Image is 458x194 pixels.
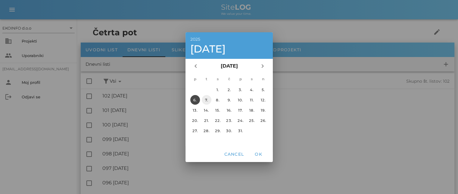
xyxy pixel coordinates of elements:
[190,74,201,84] th: p
[247,118,257,122] div: 25.
[235,97,245,102] div: 10.
[213,105,223,115] button: 15.
[258,85,268,94] button: 5.
[258,74,269,84] th: n
[224,128,234,133] div: 30.
[213,116,223,125] button: 22.
[213,87,223,92] div: 1.
[213,108,223,112] div: 15.
[247,108,257,112] div: 18.
[224,151,244,157] span: Cancel
[247,97,257,102] div: 11.
[224,85,234,94] button: 2.
[224,118,234,122] div: 23.
[190,118,200,122] div: 20.
[213,97,223,102] div: 8.
[190,37,268,41] div: 2025
[258,87,268,92] div: 5.
[235,128,245,133] div: 31.
[224,97,234,102] div: 9.
[258,105,268,115] button: 19.
[190,126,200,135] button: 27.
[190,95,200,105] button: 6.
[190,44,268,54] div: [DATE]
[213,118,223,122] div: 22.
[235,105,245,115] button: 17.
[258,118,268,122] div: 26.
[259,62,266,70] i: chevron_right
[249,149,268,160] button: OK
[192,62,199,70] i: chevron_left
[235,116,245,125] button: 24.
[218,60,240,72] button: [DATE]
[201,118,211,122] div: 21.
[224,116,234,125] button: 23.
[224,108,234,112] div: 16.
[235,95,245,105] button: 10.
[213,95,223,105] button: 8.
[247,105,257,115] button: 18.
[235,74,246,84] th: p
[428,165,458,194] div: Pripomoček za klepet
[224,126,234,135] button: 30.
[235,108,245,112] div: 17.
[235,118,245,122] div: 24.
[190,108,200,112] div: 13.
[247,85,257,94] button: 4.
[224,87,234,92] div: 2.
[190,128,200,133] div: 27.
[221,149,246,160] button: Cancel
[247,116,257,125] button: 25.
[201,126,211,135] button: 28.
[190,61,201,72] button: Prejšnji mesec
[247,87,257,92] div: 4.
[190,105,200,115] button: 13.
[201,95,211,105] button: 7.
[428,165,458,194] iframe: Chat Widget
[235,126,245,135] button: 31.
[258,116,268,125] button: 26.
[213,128,223,133] div: 29.
[257,61,268,72] button: Naslednji mesec
[258,97,268,102] div: 12.
[201,108,211,112] div: 14.
[235,87,245,92] div: 3.
[258,108,268,112] div: 19.
[213,126,223,135] button: 29.
[247,95,257,105] button: 11.
[258,95,268,105] button: 12.
[201,74,212,84] th: t
[190,97,200,102] div: 6.
[201,105,211,115] button: 14.
[201,116,211,125] button: 21.
[190,116,200,125] button: 20.
[201,97,211,102] div: 7.
[224,95,234,105] button: 9.
[235,85,245,94] button: 3.
[212,74,223,84] th: s
[224,74,235,84] th: č
[201,128,211,133] div: 28.
[224,105,234,115] button: 16.
[213,85,223,94] button: 1.
[251,151,266,157] span: OK
[246,74,257,84] th: s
